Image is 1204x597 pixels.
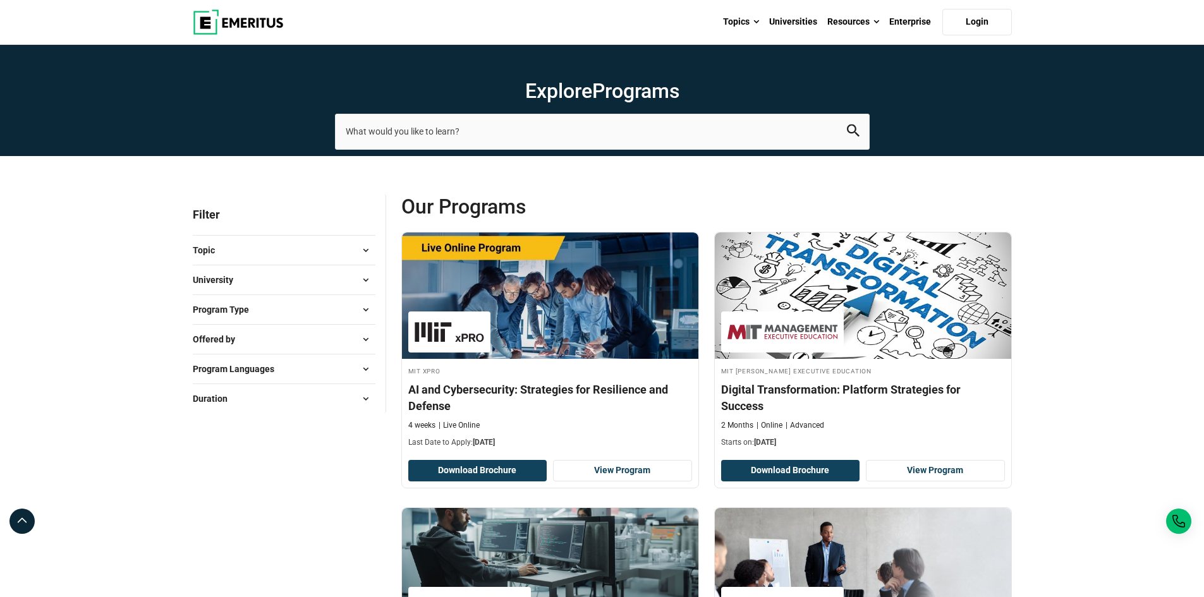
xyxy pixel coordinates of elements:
[402,232,698,454] a: AI and Machine Learning Course by MIT xPRO - August 20, 2025 MIT xPRO MIT xPRO AI and Cybersecuri...
[866,460,1005,481] a: View Program
[847,128,860,140] a: search
[193,194,375,235] p: Filter
[473,438,495,447] span: [DATE]
[193,270,375,289] button: University
[193,362,284,376] span: Program Languages
[408,420,435,431] p: 4 weeks
[942,9,1012,35] a: Login
[847,124,860,139] button: search
[592,79,679,103] span: Programs
[335,78,870,104] h1: Explore
[754,438,776,447] span: [DATE]
[439,420,480,431] p: Live Online
[193,303,259,317] span: Program Type
[193,330,375,349] button: Offered by
[721,365,1005,376] h4: MIT [PERSON_NAME] Executive Education
[721,460,860,481] button: Download Brochure
[193,359,375,378] button: Program Languages
[335,114,870,149] input: search-page
[408,365,692,376] h4: MIT xPRO
[193,300,375,319] button: Program Type
[401,194,707,219] span: Our Programs
[408,382,692,413] h4: AI and Cybersecurity: Strategies for Resilience and Defense
[715,232,1011,454] a: Digital Transformation Course by MIT Sloan Executive Education - August 21, 2025 MIT Sloan Execut...
[193,243,225,257] span: Topic
[193,273,243,287] span: University
[553,460,692,481] a: View Program
[721,382,1005,413] h4: Digital Transformation: Platform Strategies for Success
[408,437,692,448] p: Last Date to Apply:
[721,437,1005,448] p: Starts on:
[408,460,547,481] button: Download Brochure
[786,420,824,431] p: Advanced
[193,392,238,406] span: Duration
[715,232,1011,359] img: Digital Transformation: Platform Strategies for Success | Online Digital Transformation Course
[721,420,753,431] p: 2 Months
[727,318,837,346] img: MIT Sloan Executive Education
[193,241,375,260] button: Topic
[415,318,484,346] img: MIT xPRO
[757,420,782,431] p: Online
[193,389,375,408] button: Duration
[402,232,698,359] img: AI and Cybersecurity: Strategies for Resilience and Defense | Online AI and Machine Learning Course
[193,332,245,346] span: Offered by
